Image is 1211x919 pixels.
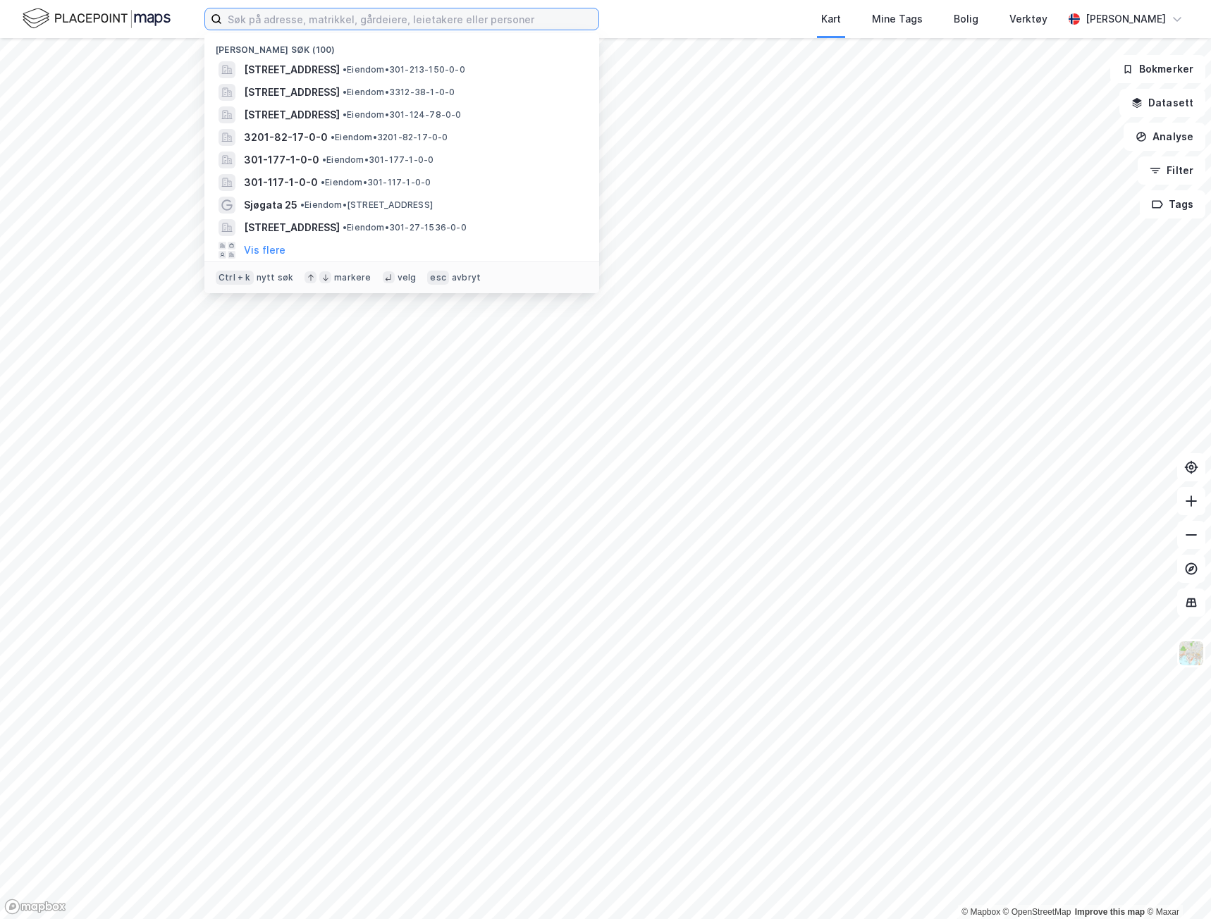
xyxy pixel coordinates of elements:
span: Eiendom • 3312-38-1-0-0 [343,87,455,98]
button: Analyse [1124,123,1205,151]
img: Z [1178,640,1205,667]
button: Filter [1138,156,1205,185]
span: • [321,177,325,187]
span: [STREET_ADDRESS] [244,61,340,78]
div: Mine Tags [872,11,923,27]
span: • [343,109,347,120]
input: Søk på adresse, matrikkel, gårdeiere, leietakere eller personer [222,8,598,30]
span: [STREET_ADDRESS] [244,219,340,236]
div: nytt søk [257,272,294,283]
span: Eiendom • [STREET_ADDRESS] [300,199,433,211]
div: Verktøy [1009,11,1047,27]
button: Datasett [1119,89,1205,117]
a: Mapbox homepage [4,899,66,915]
div: avbryt [452,272,481,283]
a: OpenStreetMap [1003,907,1071,917]
span: 301-117-1-0-0 [244,174,318,191]
img: logo.f888ab2527a4732fd821a326f86c7f29.svg [23,6,171,31]
span: • [343,87,347,97]
div: Kart [821,11,841,27]
span: Eiendom • 301-177-1-0-0 [322,154,434,166]
div: Ctrl + k [216,271,254,285]
span: Sjøgata 25 [244,197,297,214]
span: 301-177-1-0-0 [244,152,319,168]
span: Eiendom • 301-213-150-0-0 [343,64,465,75]
span: [STREET_ADDRESS] [244,106,340,123]
div: esc [427,271,449,285]
span: Eiendom • 301-117-1-0-0 [321,177,431,188]
button: Vis flere [244,242,285,259]
span: • [300,199,305,210]
span: • [343,222,347,233]
iframe: Chat Widget [1141,851,1211,919]
div: Bolig [954,11,978,27]
button: Bokmerker [1110,55,1205,83]
div: [PERSON_NAME] søk (100) [204,33,599,58]
div: Kontrollprogram for chat [1141,851,1211,919]
span: 3201-82-17-0-0 [244,129,328,146]
div: markere [334,272,371,283]
span: Eiendom • 3201-82-17-0-0 [331,132,448,143]
span: Eiendom • 301-124-78-0-0 [343,109,462,121]
div: velg [398,272,417,283]
a: Mapbox [961,907,1000,917]
div: [PERSON_NAME] [1086,11,1166,27]
span: [STREET_ADDRESS] [244,84,340,101]
button: Tags [1140,190,1205,218]
span: • [343,64,347,75]
span: Eiendom • 301-27-1536-0-0 [343,222,467,233]
a: Improve this map [1075,907,1145,917]
span: • [322,154,326,165]
span: • [331,132,335,142]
